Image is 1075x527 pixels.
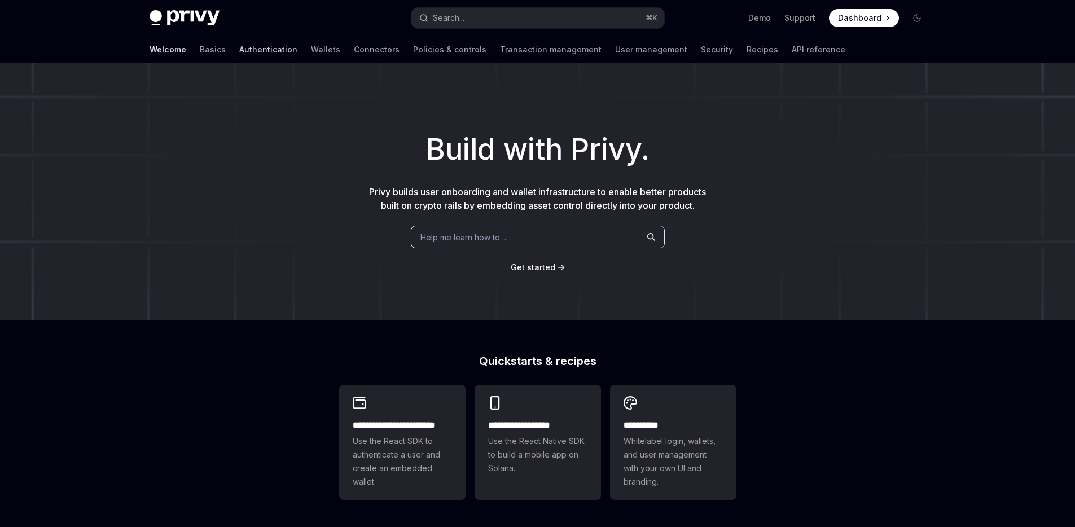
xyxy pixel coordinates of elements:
span: Get started [511,262,555,272]
a: **** *****Whitelabel login, wallets, and user management with your own UI and branding. [610,385,736,500]
a: Security [701,36,733,63]
h2: Quickstarts & recipes [339,355,736,367]
h1: Build with Privy. [18,128,1057,172]
a: Welcome [150,36,186,63]
a: Wallets [311,36,340,63]
a: Demo [748,12,771,24]
button: Toggle dark mode [908,9,926,27]
a: Get started [511,262,555,273]
a: Support [784,12,815,24]
span: Whitelabel login, wallets, and user management with your own UI and branding. [624,434,723,489]
div: Search... [433,11,464,25]
span: ⌘ K [646,14,657,23]
span: Use the React SDK to authenticate a user and create an embedded wallet. [353,434,452,489]
a: Policies & controls [413,36,486,63]
a: Recipes [747,36,778,63]
span: Dashboard [838,12,881,24]
a: Dashboard [829,9,899,27]
span: Use the React Native SDK to build a mobile app on Solana. [488,434,587,475]
span: Privy builds user onboarding and wallet infrastructure to enable better products built on crypto ... [369,186,706,211]
a: User management [615,36,687,63]
a: Connectors [354,36,400,63]
button: Search...⌘K [411,8,664,28]
a: Authentication [239,36,297,63]
a: API reference [792,36,845,63]
a: Transaction management [500,36,602,63]
span: Help me learn how to… [420,231,506,243]
a: Basics [200,36,226,63]
img: dark logo [150,10,220,26]
a: **** **** **** ***Use the React Native SDK to build a mobile app on Solana. [475,385,601,500]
